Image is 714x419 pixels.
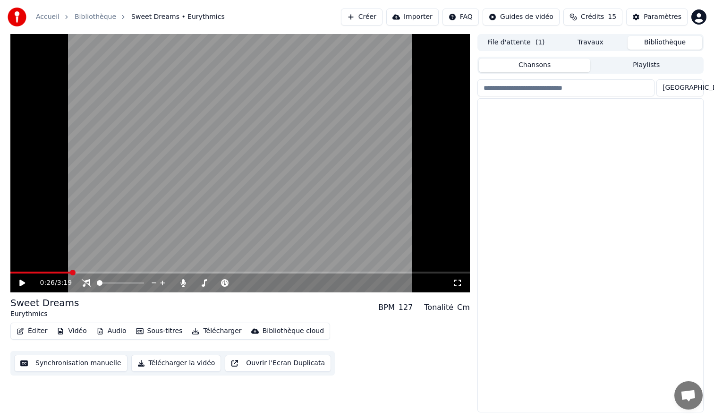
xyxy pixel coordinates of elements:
div: / [40,278,63,288]
button: FAQ [442,9,479,26]
button: Vidéo [53,325,90,338]
button: Chansons [479,59,591,72]
a: Accueil [36,12,59,22]
div: Cm [457,302,470,313]
span: Sweet Dreams • Eurythmics [131,12,225,22]
img: youka [8,8,26,26]
div: Bibliothèque cloud [263,326,324,336]
button: Télécharger [188,325,245,338]
button: Crédits15 [563,9,622,26]
button: Audio [93,325,130,338]
button: Créer [341,9,382,26]
div: Sweet Dreams [10,296,79,309]
span: ( 1 ) [535,38,545,47]
div: 127 [399,302,413,313]
button: Ouvrir l'Ecran Duplicata [225,355,331,372]
button: Paramètres [626,9,688,26]
div: Eurythmics [10,309,79,319]
a: Bibliothèque [75,12,116,22]
div: BPM [378,302,394,313]
button: Importer [386,9,439,26]
button: Sous-titres [132,325,187,338]
span: 3:19 [57,278,72,288]
button: Éditer [13,325,51,338]
button: Synchronisation manuelle [14,355,127,372]
button: Playlists [590,59,702,72]
button: Bibliothèque [628,36,702,50]
div: Tonalité [424,302,453,313]
button: Travaux [553,36,628,50]
button: File d'attente [479,36,553,50]
span: 15 [608,12,616,22]
div: Paramètres [644,12,681,22]
nav: breadcrumb [36,12,225,22]
span: 0:26 [40,278,55,288]
button: Guides de vidéo [483,9,560,26]
div: Ouvrir le chat [674,381,703,410]
span: Crédits [581,12,604,22]
button: Télécharger la vidéo [131,355,221,372]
